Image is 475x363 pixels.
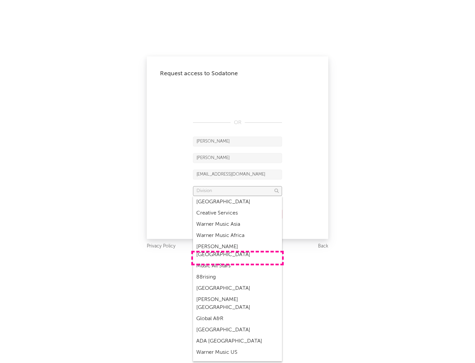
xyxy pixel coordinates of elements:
[193,260,282,272] div: Music All Stars
[193,294,282,313] div: [PERSON_NAME] [GEOGRAPHIC_DATA]
[193,324,282,336] div: [GEOGRAPHIC_DATA]
[193,230,282,241] div: Warner Music Africa
[193,283,282,294] div: [GEOGRAPHIC_DATA]
[318,242,328,250] a: Back
[160,70,315,78] div: Request access to Sodatone
[193,313,282,324] div: Global A&R
[193,208,282,219] div: Creative Services
[193,170,282,180] input: Email
[193,153,282,163] input: Last Name
[193,336,282,347] div: ADA [GEOGRAPHIC_DATA]
[147,242,175,250] a: Privacy Policy
[193,272,282,283] div: 88rising
[193,137,282,147] input: First Name
[193,186,282,196] input: Division
[193,347,282,358] div: Warner Music US
[193,196,282,208] div: [GEOGRAPHIC_DATA]
[193,241,282,260] div: [PERSON_NAME] [GEOGRAPHIC_DATA]
[193,219,282,230] div: Warner Music Asia
[193,119,282,127] div: OR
